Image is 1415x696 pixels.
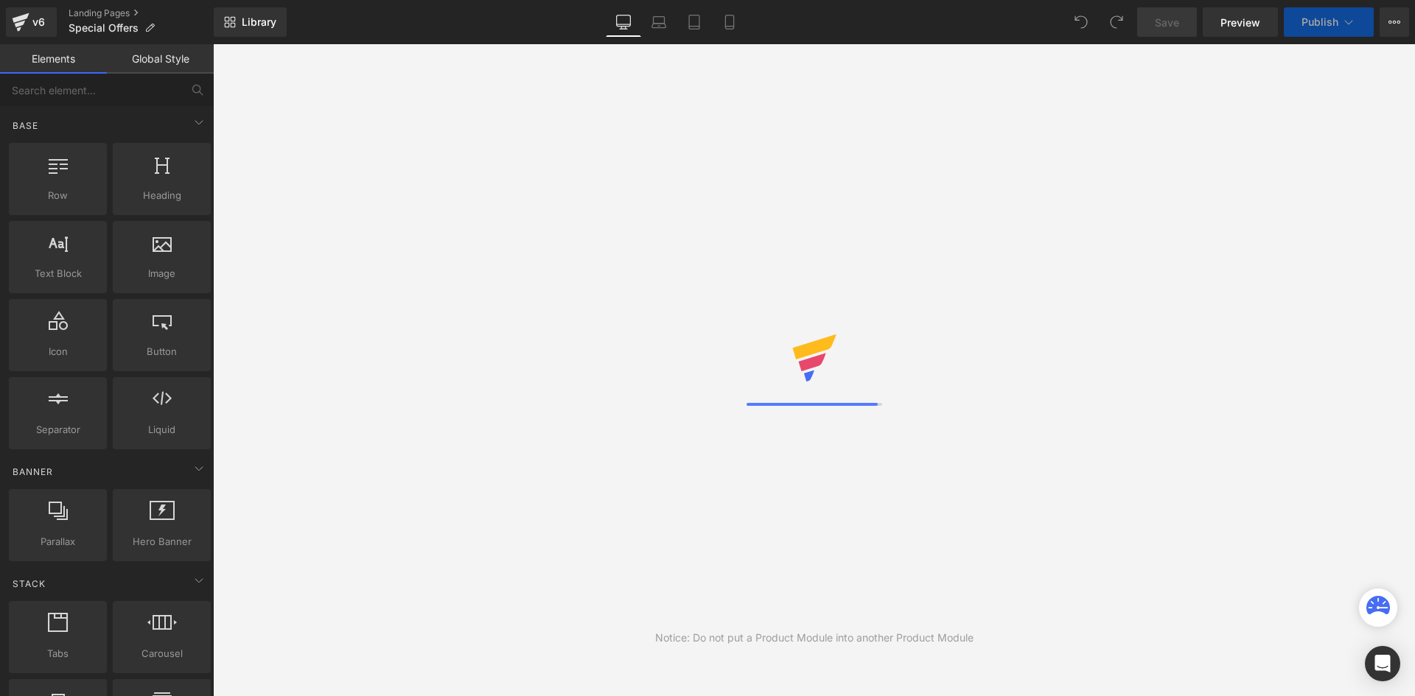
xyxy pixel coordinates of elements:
button: Redo [1102,7,1131,37]
a: Desktop [606,7,641,37]
a: Preview [1203,7,1278,37]
span: Carousel [117,646,206,661]
span: Button [117,344,206,359]
span: Separator [13,422,102,437]
button: More [1380,7,1409,37]
span: Special Offers [69,22,139,34]
a: v6 [6,7,57,37]
div: v6 [29,13,48,32]
button: Undo [1066,7,1096,37]
span: Icon [13,344,102,359]
span: Banner [11,465,55,479]
span: Hero Banner [117,534,206,549]
a: New Library [214,7,287,37]
a: Landing Pages [69,7,214,19]
span: Stack [11,577,47,591]
span: Base [11,119,40,133]
span: Text Block [13,266,102,281]
span: Library [242,15,276,29]
span: Heading [117,188,206,203]
button: Publish [1284,7,1374,37]
span: Preview [1220,15,1260,30]
span: Publish [1302,16,1338,28]
span: Parallax [13,534,102,549]
div: Notice: Do not put a Product Module into another Product Module [655,630,974,646]
span: Liquid [117,422,206,437]
a: Laptop [641,7,677,37]
div: Open Intercom Messenger [1365,646,1400,681]
span: Tabs [13,646,102,661]
a: Mobile [712,7,747,37]
a: Tablet [677,7,712,37]
span: Row [13,188,102,203]
a: Global Style [107,44,214,74]
span: Save [1155,15,1179,30]
span: Image [117,266,206,281]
